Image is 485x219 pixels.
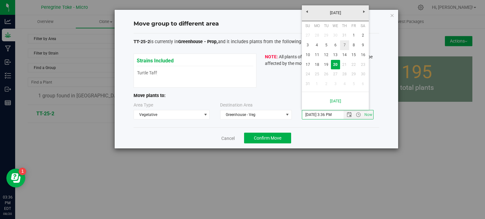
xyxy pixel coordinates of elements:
[349,31,358,40] a: 1
[312,40,321,50] a: 4
[322,50,331,60] a: 12
[303,21,312,31] th: Sunday
[19,168,26,175] iframe: Resource center unread badge
[340,31,349,40] a: 31
[353,112,364,117] span: Open the time view
[312,21,321,31] th: Monday
[220,102,253,108] label: Destination Area
[134,38,379,45] p: is currently in and it includes plants from the following
[358,31,368,40] a: 2
[322,60,331,70] a: 19
[358,40,368,50] a: 9
[303,50,312,60] a: 10
[344,112,355,117] span: Open the date view
[305,95,365,107] a: [DATE]
[349,21,358,31] th: Friday
[178,39,218,44] span: Greenhouse - Prop,
[340,40,349,50] a: 7
[244,133,291,143] button: Confirm Move
[220,110,284,119] span: Greenhouse - Veg
[303,60,312,70] a: 17
[331,60,340,70] a: 20
[312,50,321,60] a: 11
[322,40,331,50] a: 5
[254,135,281,141] span: Confirm Move
[359,7,369,17] a: Next
[363,110,374,119] span: Set Current date
[302,8,369,18] a: [DATE]
[302,7,312,17] a: Previous
[134,39,150,44] span: TT-25-2
[340,21,349,31] th: Thursday
[134,110,202,119] span: Vegetative
[134,20,379,28] h4: Move group to different area
[358,50,368,60] a: 16
[137,54,174,64] span: Strains Included
[331,21,340,31] th: Wednesday
[134,102,153,108] label: Area Type
[221,135,235,141] a: Cancel
[331,40,340,50] a: 6
[312,60,321,70] a: 18
[265,54,278,59] b: NOTE:
[349,40,358,50] a: 8
[134,93,165,98] span: Move plants to:
[331,60,340,70] td: Current focused date is 8/20/2025
[331,50,340,60] a: 13
[322,21,331,31] th: Tuesday
[358,21,368,31] th: Saturday
[340,50,349,60] a: 14
[303,40,312,50] a: 3
[349,50,358,60] a: 15
[6,169,25,187] iframe: Resource center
